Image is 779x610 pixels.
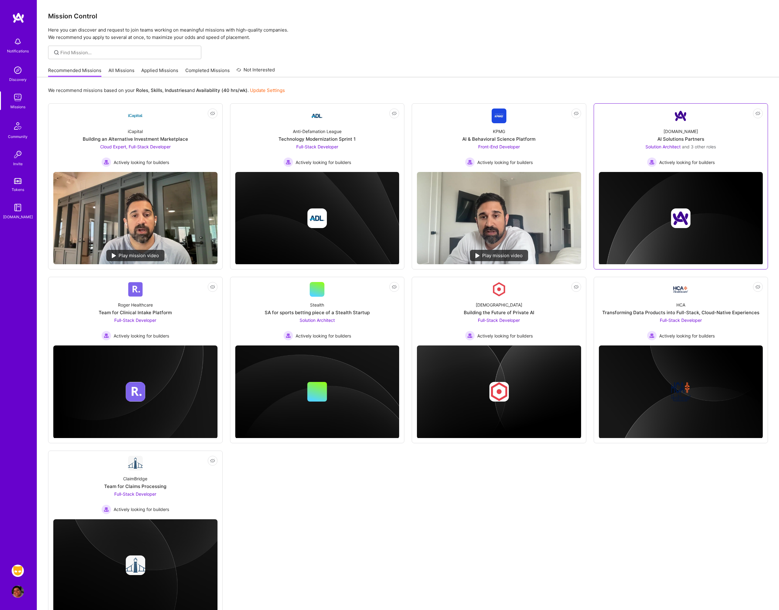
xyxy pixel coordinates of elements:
[492,282,506,297] img: Company Logo
[755,284,760,289] i: icon EyeClosed
[106,250,164,261] div: Play mission video
[48,12,768,20] h3: Mission Control
[48,26,768,41] p: Here you can discover and request to join teams working on meaningful missions with high-quality ...
[465,157,475,167] img: Actively looking for builders
[151,87,162,93] b: Skills
[141,67,178,77] a: Applied Missions
[310,109,324,123] img: Company Logo
[647,331,657,341] img: Actively looking for builders
[755,111,760,116] i: icon EyeClosed
[114,333,169,339] span: Actively looking for builders
[599,282,763,341] a: Company LogoHCATransforming Data Products into Full-Stack, Cloud-Native ExperiencesFull-Stack Dev...
[296,144,338,149] span: Full-Stack Developer
[671,382,690,402] img: Company logo
[300,318,335,323] span: Solution Architect
[599,345,763,439] img: cover
[235,345,399,439] img: cover
[602,309,759,316] div: Transforming Data Products into Full-Stack, Cloud-Native Experiences
[673,109,688,123] img: Company Logo
[645,144,681,149] span: Solution Architect
[673,286,688,292] img: Company Logo
[296,333,351,339] span: Actively looking for builders
[599,109,763,167] a: Company Logo[DOMAIN_NAME]AI Solutions PartnersSolution Architect and 3 other rolesActively lookin...
[392,111,397,116] i: icon EyeClosed
[112,253,116,258] img: play
[123,475,147,482] div: ClaimBridge
[278,136,356,142] div: Technology Modernization Sprint 1
[599,172,763,265] img: cover
[60,49,197,56] input: Find Mission...
[10,585,25,598] a: User Avatar
[53,49,60,56] i: icon SearchGrey
[236,66,275,77] a: Not Interested
[210,284,215,289] i: icon EyeClosed
[664,128,698,135] div: [DOMAIN_NAME]
[126,555,145,575] img: Company logo
[307,208,327,228] img: Company logo
[114,506,169,513] span: Actively looking for builders
[12,12,25,23] img: logo
[48,67,101,77] a: Recommended Missions
[659,159,715,166] span: Actively looking for builders
[12,585,24,598] img: User Avatar
[10,104,25,110] div: Missions
[48,87,285,93] p: We recommend missions based on your , , and .
[671,208,690,228] img: Company logo
[477,159,533,166] span: Actively looking for builders
[128,282,143,297] img: Company Logo
[12,565,24,577] img: Grindr: Data + FE + CyberSecurity + QA
[210,111,215,116] i: icon EyeClosed
[13,161,23,167] div: Invite
[476,302,522,308] div: [DEMOGRAPHIC_DATA]
[310,302,324,308] div: Stealth
[104,483,166,490] div: Team for Claims Processing
[12,148,24,161] img: Invite
[12,91,24,104] img: teamwork
[53,109,217,167] a: Company LogoiCapitalBuilding an Alternative Investment MarketplaceCloud Expert, Full-Stack Develo...
[417,345,581,439] img: cover
[682,144,716,149] span: and 3 other roles
[392,284,397,289] i: icon EyeClosed
[283,157,293,167] img: Actively looking for builders
[114,318,156,323] span: Full-Stack Developer
[12,201,24,214] img: guide book
[101,331,111,341] img: Actively looking for builders
[493,128,505,135] div: KPMG
[477,333,533,339] span: Actively looking for builders
[210,458,215,463] i: icon EyeClosed
[108,67,134,77] a: All Missions
[53,282,217,341] a: Company LogoRoger HealthcareTeam for Clinical Intake PlatformFull-Stack Developer Actively lookin...
[293,128,342,135] div: Anti-Defamation League
[128,456,143,471] img: Company Logo
[283,331,293,341] img: Actively looking for builders
[83,136,188,142] div: Building an Alternative Investment Marketplace
[14,178,21,184] img: tokens
[12,64,24,76] img: discovery
[10,565,25,577] a: Grindr: Data + FE + CyberSecurity + QA
[9,76,27,83] div: Discovery
[574,111,579,116] i: icon EyeClosed
[126,382,145,402] img: Company logo
[196,87,248,93] b: Availability (40 hrs/wk)
[53,456,217,514] a: Company LogoClaimBridgeTeam for Claims ProcessingFull-Stack Developer Actively looking for builde...
[489,382,509,402] img: Company logo
[136,87,148,93] b: Roles
[12,36,24,48] img: bell
[101,505,111,514] img: Actively looking for builders
[3,214,33,220] div: [DOMAIN_NAME]
[464,309,534,316] div: Building the Future of Private AI
[574,284,579,289] i: icon EyeClosed
[53,345,217,439] img: cover
[465,331,475,341] img: Actively looking for builders
[12,186,24,193] div: Tokens
[475,253,480,258] img: play
[492,109,506,123] img: Company Logo
[99,309,172,316] div: Team for Clinical Intake Platform
[235,172,399,265] img: cover
[100,144,171,149] span: Cloud Expert, Full-Stack Developer
[647,157,657,167] img: Actively looking for builders
[235,109,399,167] a: Company LogoAnti-Defamation LeagueTechnology Modernization Sprint 1Full-Stack Developer Actively ...
[417,282,581,341] a: Company Logo[DEMOGRAPHIC_DATA]Building the Future of Private AIFull-Stack Developer Actively look...
[417,172,581,264] img: No Mission
[53,172,217,264] img: No Mission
